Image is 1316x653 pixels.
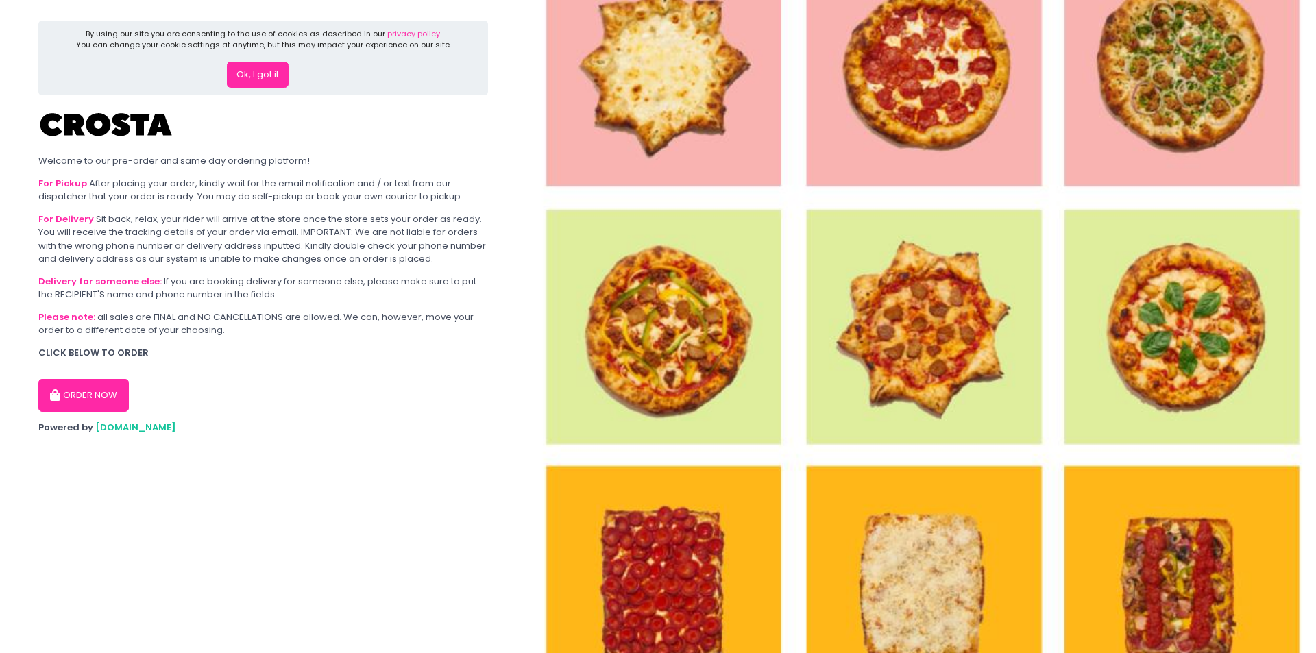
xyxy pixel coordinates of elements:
[76,28,451,51] div: By using our site you are consenting to the use of cookies as described in our You can change you...
[38,275,162,288] b: Delivery for someone else:
[38,310,95,323] b: Please note:
[38,346,488,360] div: CLICK BELOW TO ORDER
[38,275,488,301] div: If you are booking delivery for someone else, please make sure to put the RECIPIENT'S name and ph...
[38,177,488,204] div: After placing your order, kindly wait for the email notification and / or text from our dispatche...
[38,154,488,168] div: Welcome to our pre-order and same day ordering platform!
[38,177,87,190] b: For Pickup
[38,212,94,225] b: For Delivery
[95,421,176,434] a: [DOMAIN_NAME]
[38,421,488,434] div: Powered by
[387,28,441,39] a: privacy policy.
[38,104,175,145] img: Crosta Pizzeria
[38,212,488,266] div: Sit back, relax, your rider will arrive at the store once the store sets your order as ready. You...
[227,62,289,88] button: Ok, I got it
[38,379,129,412] button: ORDER NOW
[38,310,488,337] div: all sales are FINAL and NO CANCELLATIONS are allowed. We can, however, move your order to a diffe...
